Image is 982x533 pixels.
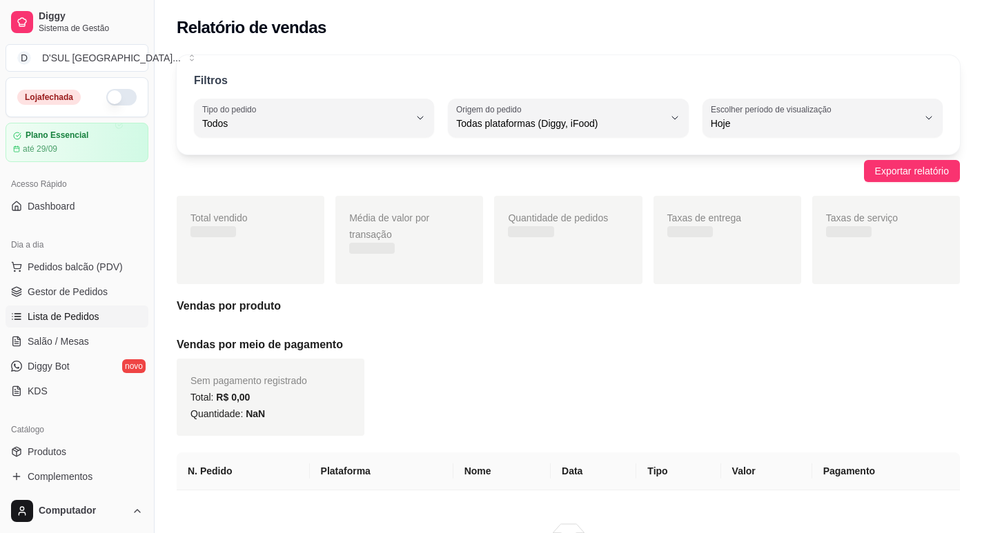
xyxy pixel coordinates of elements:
[703,99,943,137] button: Escolher período de visualizaçãoHoje
[194,72,228,89] p: Filtros
[39,10,143,23] span: Diggy
[6,123,148,162] a: Plano Essencialaté 29/09
[349,212,429,240] span: Média de valor por transação
[246,408,265,419] span: NaN
[177,336,960,353] h5: Vendas por meio de pagamento
[17,51,31,65] span: D
[812,452,960,490] th: Pagamento
[6,234,148,256] div: Dia a dia
[39,23,143,34] span: Sistema de Gestão
[28,285,108,299] span: Gestor de Pedidos
[453,452,551,490] th: Nome
[6,256,148,278] button: Pedidos balcão (PDV)
[6,355,148,377] a: Diggy Botnovo
[28,310,99,323] span: Lista de Pedidos
[551,452,636,490] th: Data
[194,99,434,137] button: Tipo do pedidoTodos
[6,6,148,39] a: DiggySistema de Gestão
[864,160,960,182] button: Exportar relatório
[190,375,307,386] span: Sem pagamento registrado
[28,445,66,459] span: Produtos
[875,163,949,179] span: Exportar relatório
[28,260,123,274] span: Pedidos balcão (PDV)
[6,465,148,487] a: Complementos
[42,51,181,65] div: D'SUL [GEOGRAPHIC_DATA] ...
[456,117,663,130] span: Todas plataformas (Diggy, iFood)
[28,359,70,373] span: Diggy Bot
[826,212,898,223] span: Taxas de serviço
[23,143,57,154] article: até 29/09
[667,212,741,223] span: Taxas de entrega
[177,298,960,314] h5: Vendas por produto
[721,452,812,490] th: Valor
[106,89,137,105] button: Alterar Status
[17,90,81,105] div: Loja fechada
[448,99,688,137] button: Origem do pedidoTodas plataformas (Diggy, iFood)
[6,494,148,527] button: Computador
[6,173,148,195] div: Acesso Rápido
[190,408,265,419] span: Quantidade:
[6,441,148,463] a: Produtos
[6,330,148,352] a: Salão / Mesas
[310,452,453,490] th: Plataforma
[190,212,248,223] span: Total vendido
[636,452,720,490] th: Tipo
[28,334,89,348] span: Salão / Mesas
[202,117,409,130] span: Todos
[6,195,148,217] a: Dashboard
[190,392,250,403] span: Total:
[26,130,88,141] article: Plano Essencial
[6,419,148,441] div: Catálogo
[39,505,126,517] span: Computador
[28,199,75,213] span: Dashboard
[6,44,148,72] button: Select a team
[6,305,148,328] a: Lista de Pedidos
[508,212,608,223] span: Quantidade de pedidos
[711,117,918,130] span: Hoje
[28,384,48,398] span: KDS
[216,392,250,403] span: R$ 0,00
[28,470,92,483] span: Complementos
[177,452,310,490] th: N. Pedido
[202,103,261,115] label: Tipo do pedido
[6,281,148,303] a: Gestor de Pedidos
[6,380,148,402] a: KDS
[711,103,836,115] label: Escolher período de visualização
[456,103,526,115] label: Origem do pedido
[177,17,326,39] h2: Relatório de vendas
